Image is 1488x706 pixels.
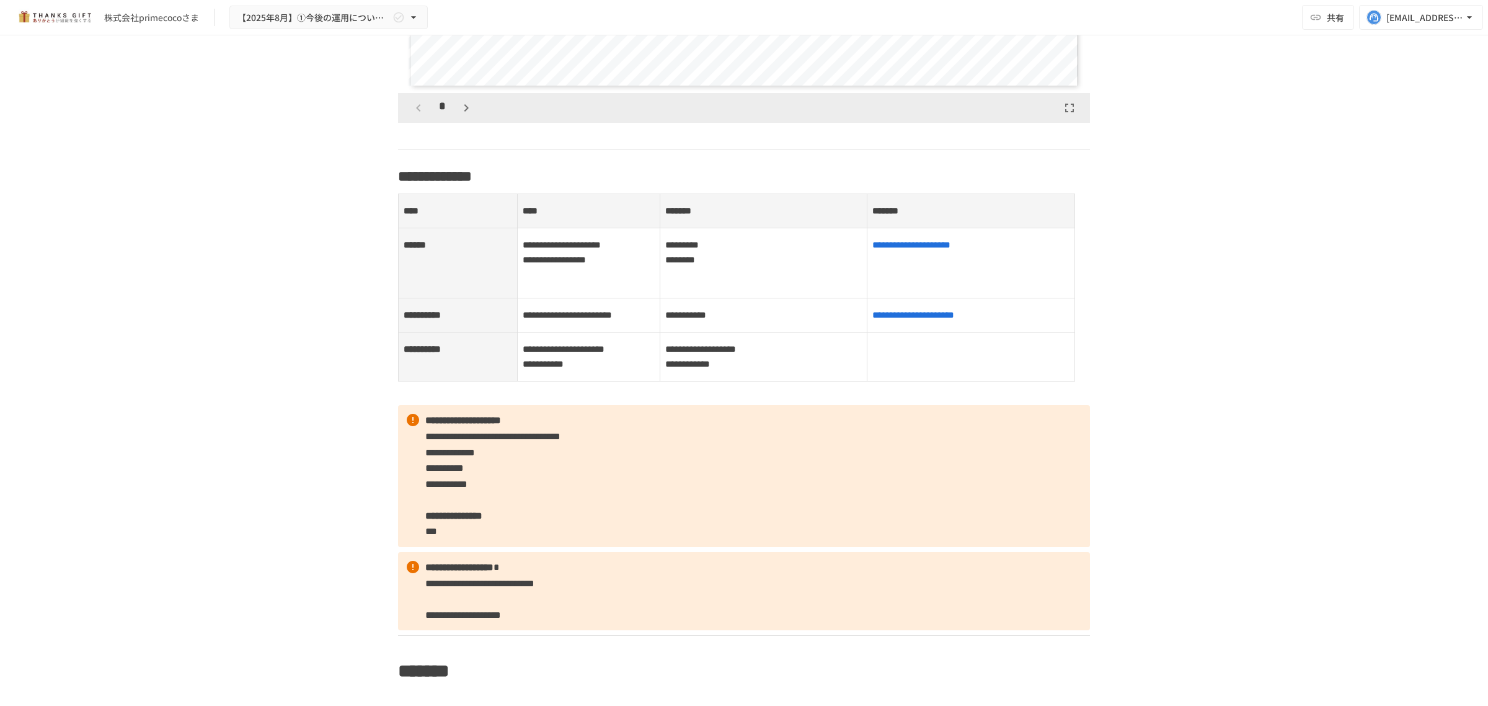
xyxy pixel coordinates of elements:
[15,7,94,27] img: mMP1OxWUAhQbsRWCurg7vIHe5HqDpP7qZo7fRoNLXQh
[1302,5,1354,30] button: 共有
[237,10,390,25] span: 【2025年8月】①今後の運用についてのご案内/THANKS GIFTキックオフMTG
[1386,10,1463,25] div: [EMAIL_ADDRESS][DOMAIN_NAME]
[229,6,428,30] button: 【2025年8月】①今後の運用についてのご案内/THANKS GIFTキックオフMTG
[1327,11,1344,24] span: 共有
[104,11,199,24] div: 株式会社primecocoさま
[1359,5,1483,30] button: [EMAIL_ADDRESS][DOMAIN_NAME]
